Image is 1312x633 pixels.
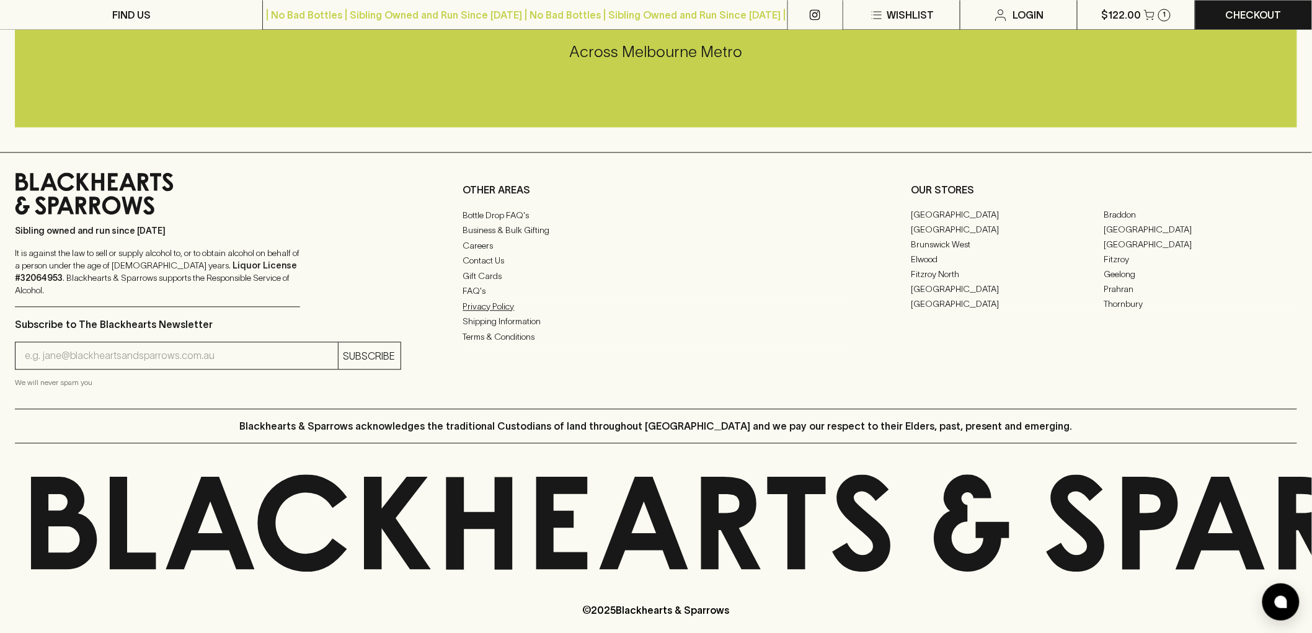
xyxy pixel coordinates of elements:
p: Checkout [1226,7,1282,22]
p: Sibling owned and run since [DATE] [15,224,300,237]
p: OTHER AREAS [463,182,849,197]
p: Wishlist [887,7,934,22]
a: Fitzroy [1104,252,1297,267]
a: [GEOGRAPHIC_DATA] [1104,222,1297,237]
a: [GEOGRAPHIC_DATA] [911,222,1104,237]
a: Fitzroy North [911,267,1104,281]
a: Prahran [1104,281,1297,296]
a: [GEOGRAPHIC_DATA] [911,296,1104,311]
a: [GEOGRAPHIC_DATA] [1104,237,1297,252]
a: Contact Us [463,253,849,268]
p: SUBSCRIBE [344,348,396,363]
p: FIND US [112,7,151,22]
button: SUBSCRIBE [339,342,401,369]
a: FAQ's [463,283,849,298]
a: Geelong [1104,267,1297,281]
a: Elwood [911,252,1104,267]
a: [GEOGRAPHIC_DATA] [911,281,1104,296]
p: Login [1013,7,1044,22]
a: [GEOGRAPHIC_DATA] [911,207,1104,222]
a: Careers [463,238,849,253]
p: Blackhearts & Sparrows acknowledges the traditional Custodians of land throughout [GEOGRAPHIC_DAT... [239,418,1073,433]
a: Braddon [1104,207,1297,222]
a: Bottle Drop FAQ's [463,208,849,223]
input: e.g. jane@blackheartsandsparrows.com.au [25,346,338,366]
a: Terms & Conditions [463,329,849,344]
p: $122.00 [1102,7,1141,22]
p: It is against the law to sell or supply alcohol to, or to obtain alcohol on behalf of a person un... [15,247,300,296]
p: Subscribe to The Blackhearts Newsletter [15,317,401,332]
a: Shipping Information [463,314,849,329]
p: OUR STORES [911,182,1297,197]
h5: Across Melbourne Metro [15,42,1297,62]
a: Thornbury [1104,296,1297,311]
a: Privacy Policy [463,299,849,314]
p: We will never spam you [15,376,401,389]
img: bubble-icon [1275,596,1287,608]
a: Brunswick West [911,237,1104,252]
a: Business & Bulk Gifting [463,223,849,237]
a: Gift Cards [463,268,849,283]
p: 1 [1163,11,1166,18]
